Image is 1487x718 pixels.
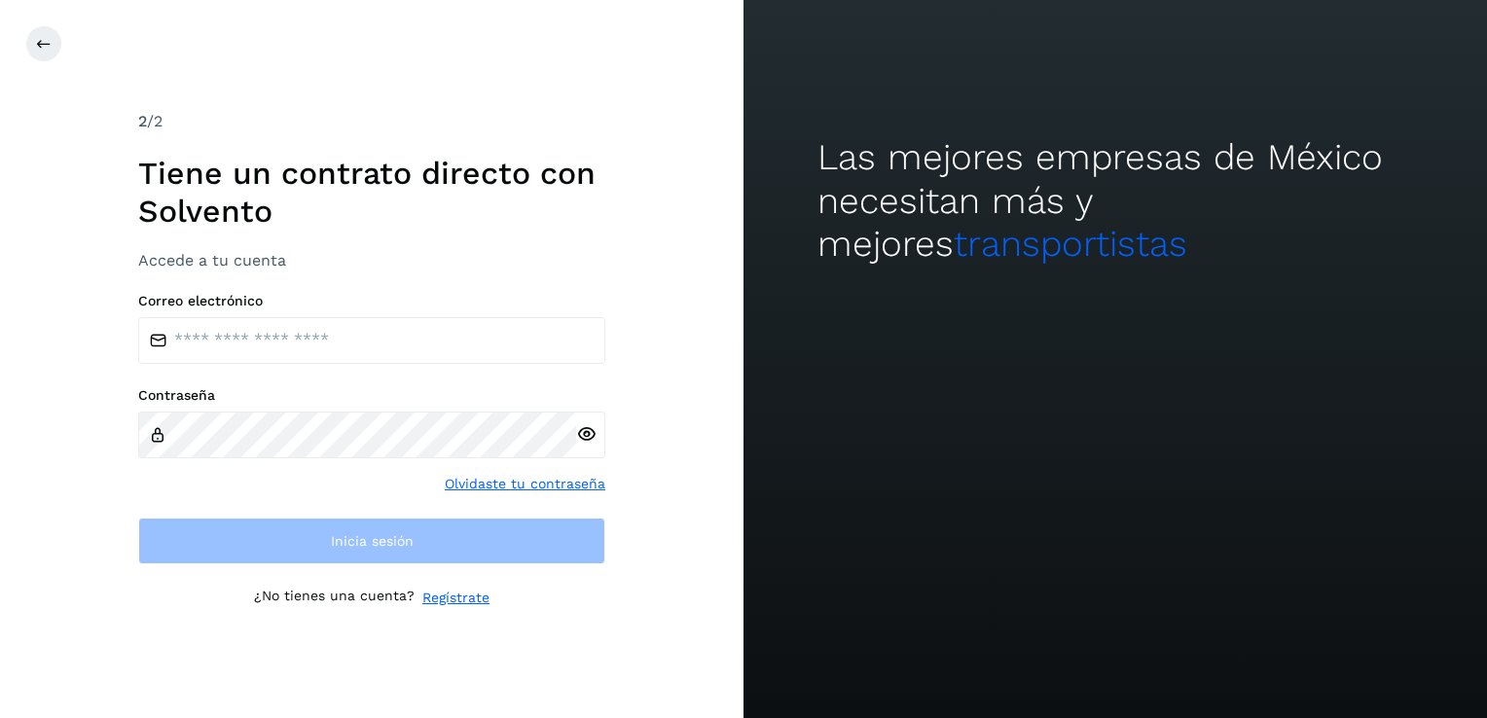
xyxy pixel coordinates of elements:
span: 2 [138,112,147,130]
a: Regístrate [422,588,490,608]
h1: Tiene un contrato directo con Solvento [138,155,605,230]
h2: Las mejores empresas de México necesitan más y mejores [817,136,1412,266]
p: ¿No tienes una cuenta? [254,588,415,608]
button: Inicia sesión [138,518,605,564]
label: Correo electrónico [138,293,605,309]
span: transportistas [954,223,1187,265]
span: Inicia sesión [331,534,414,548]
h3: Accede a tu cuenta [138,251,605,269]
a: Olvidaste tu contraseña [445,474,605,494]
div: /2 [138,110,605,133]
label: Contraseña [138,387,605,404]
